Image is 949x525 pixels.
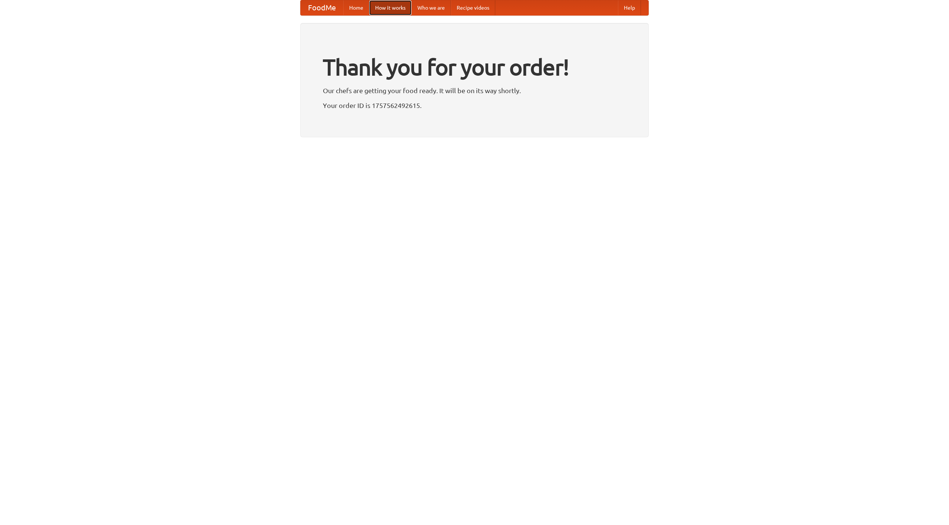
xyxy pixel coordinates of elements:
[323,100,626,111] p: Your order ID is 1757562492615.
[301,0,343,15] a: FoodMe
[323,49,626,85] h1: Thank you for your order!
[323,85,626,96] p: Our chefs are getting your food ready. It will be on its way shortly.
[451,0,495,15] a: Recipe videos
[618,0,641,15] a: Help
[369,0,411,15] a: How it works
[343,0,369,15] a: Home
[411,0,451,15] a: Who we are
